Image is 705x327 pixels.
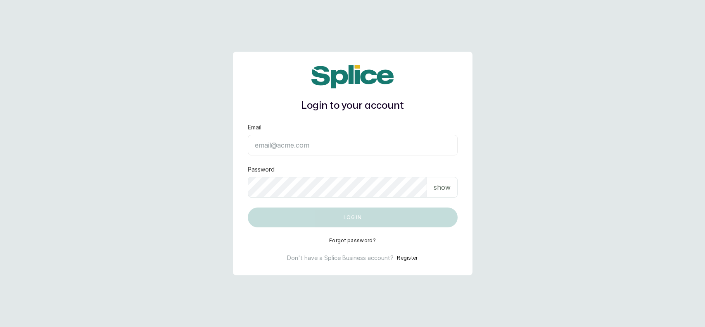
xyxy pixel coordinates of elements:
label: Email [248,123,261,131]
label: Password [248,165,275,174]
button: Register [397,254,418,262]
button: Log in [248,208,458,227]
p: Don't have a Splice Business account? [287,254,394,262]
input: email@acme.com [248,135,458,155]
p: show [434,182,451,192]
button: Forgot password? [329,237,376,244]
h1: Login to your account [248,98,458,113]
